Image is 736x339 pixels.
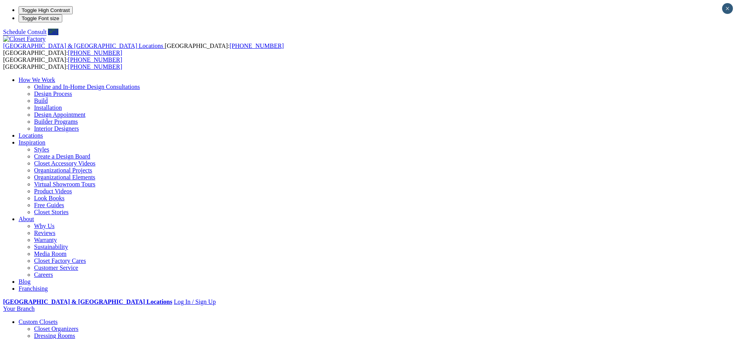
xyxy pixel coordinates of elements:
a: [GEOGRAPHIC_DATA] & [GEOGRAPHIC_DATA] Locations [3,298,172,305]
a: Franchising [19,285,48,292]
a: Blog [19,278,31,285]
a: Organizational Elements [34,174,95,181]
a: Look Books [34,195,65,201]
a: Builder Programs [34,118,78,125]
a: How We Work [19,77,55,83]
a: Virtual Showroom Tours [34,181,96,187]
a: Schedule Consult [3,29,46,35]
a: Warranty [34,237,57,243]
span: [GEOGRAPHIC_DATA]: [GEOGRAPHIC_DATA]: [3,43,284,56]
img: Closet Factory [3,36,46,43]
a: Media Room [34,250,67,257]
a: [PHONE_NUMBER] [229,43,283,49]
a: Create a Design Board [34,153,90,160]
a: Inspiration [19,139,45,146]
a: About [19,216,34,222]
a: Your Branch [3,305,34,312]
a: [PHONE_NUMBER] [68,56,122,63]
a: [PHONE_NUMBER] [68,49,122,56]
a: Dressing Rooms [34,332,75,339]
a: Reviews [34,230,55,236]
a: Call [48,29,58,35]
a: Closet Factory Cares [34,257,86,264]
a: Why Us [34,223,55,229]
a: Custom Closets [19,319,58,325]
span: [GEOGRAPHIC_DATA] & [GEOGRAPHIC_DATA] Locations [3,43,163,49]
a: Installation [34,104,62,111]
button: Toggle High Contrast [19,6,73,14]
a: Product Videos [34,188,72,194]
a: Careers [34,271,53,278]
a: Styles [34,146,49,153]
a: Locations [19,132,43,139]
a: Interior Designers [34,125,79,132]
span: [GEOGRAPHIC_DATA]: [GEOGRAPHIC_DATA]: [3,56,122,70]
a: Design Process [34,90,72,97]
a: Log In / Sign Up [174,298,215,305]
a: Sustainability [34,244,68,250]
a: [GEOGRAPHIC_DATA] & [GEOGRAPHIC_DATA] Locations [3,43,165,49]
a: Closet Stories [34,209,68,215]
button: Toggle Font size [19,14,62,22]
a: Build [34,97,48,104]
a: Online and In-Home Design Consultations [34,83,140,90]
a: Free Guides [34,202,64,208]
span: Toggle High Contrast [22,7,70,13]
a: Closet Accessory Videos [34,160,96,167]
a: Customer Service [34,264,78,271]
a: Organizational Projects [34,167,92,174]
button: Close [722,3,733,14]
a: Closet Organizers [34,325,79,332]
a: Design Appointment [34,111,85,118]
a: [PHONE_NUMBER] [68,63,122,70]
span: Toggle Font size [22,15,59,21]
